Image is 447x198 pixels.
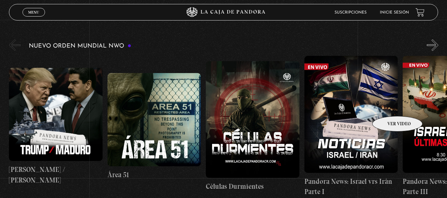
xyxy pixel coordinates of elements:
[427,39,438,51] button: Next
[108,170,201,180] h4: Área 51
[29,43,131,49] h3: Nuevo Orden Mundial NWO
[108,56,201,197] a: Área 51
[206,56,299,197] a: Células Durmientes
[26,16,41,20] span: Cerrar
[9,164,103,185] h4: [PERSON_NAME] / [PERSON_NAME]
[28,10,39,14] span: Menu
[9,56,103,197] a: [PERSON_NAME] / [PERSON_NAME]
[304,176,398,197] h4: Pandora News: Israel vrs Irán Parte I
[335,11,367,15] a: Suscripciones
[304,56,398,197] a: Pandora News: Israel vrs Irán Parte I
[9,39,21,51] button: Previous
[380,11,409,15] a: Inicie sesión
[416,8,425,17] a: View your shopping cart
[206,181,299,192] h4: Células Durmientes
